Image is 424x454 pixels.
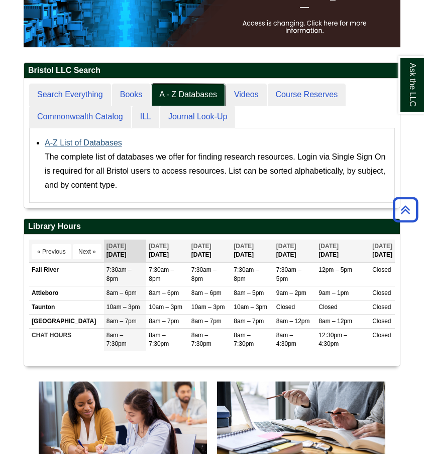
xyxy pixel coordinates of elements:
span: 9am – 2pm [276,289,306,296]
span: 8am – 12pm [319,318,352,325]
span: [DATE] [149,243,169,250]
a: Books [112,84,150,106]
th: [DATE] [370,240,395,262]
a: ILL [132,106,159,128]
span: 8am – 7pm [149,318,179,325]
span: Closed [319,304,337,311]
th: [DATE] [274,240,316,262]
span: Closed [372,332,391,339]
span: [DATE] [107,243,127,250]
span: 10am – 3pm [234,304,267,311]
th: [DATE] [189,240,232,262]
th: [DATE] [231,240,274,262]
td: Attleboro [29,286,104,300]
a: A - Z Databases [151,84,225,106]
span: [DATE] [372,243,392,250]
a: Videos [226,84,267,106]
span: 10am – 3pm [191,304,225,311]
h2: Library Hours [24,219,400,235]
th: [DATE] [146,240,189,262]
div: The complete list of databases we offer for finding research resources. Login via Single Sign On ... [45,150,389,192]
span: 8am – 5pm [234,289,264,296]
span: Closed [276,304,295,311]
span: [DATE] [191,243,211,250]
span: 12pm – 5pm [319,266,352,273]
th: [DATE] [316,240,370,262]
span: [DATE] [234,243,254,250]
td: Fall River [29,263,104,286]
span: 8am – 7:30pm [149,332,169,347]
span: 8am – 7:30pm [191,332,211,347]
th: [DATE] [104,240,147,262]
button: Next » [73,244,101,259]
span: 8am – 4:30pm [276,332,296,347]
a: Back to Top [389,203,421,216]
span: 8am – 7pm [234,318,264,325]
a: Course Reserves [268,84,346,106]
span: 8am – 12pm [276,318,310,325]
span: 8am – 6pm [107,289,137,296]
span: [DATE] [319,243,339,250]
span: 8am – 6pm [191,289,222,296]
span: 7:30am – 5pm [276,266,301,282]
span: 10am – 3pm [149,304,182,311]
span: 8am – 7pm [107,318,137,325]
span: 8am – 6pm [149,289,179,296]
span: 10am – 3pm [107,304,140,311]
span: 7:30am – 8pm [149,266,174,282]
span: 7:30am – 8pm [234,266,259,282]
a: Commonwealth Catalog [29,106,131,128]
span: Closed [372,304,391,311]
span: 9am – 1pm [319,289,349,296]
a: Journal Look-Up [160,106,235,128]
span: 12:30pm – 4:30pm [319,332,347,347]
span: Closed [372,289,391,296]
a: Search Everything [29,84,111,106]
span: 7:30am – 8pm [191,266,217,282]
span: 8am – 7:30pm [107,332,127,347]
span: Closed [372,266,391,273]
td: CHAT HOURS [29,329,104,351]
a: A-Z List of Databases [45,138,122,147]
span: [DATE] [276,243,296,250]
td: Taunton [29,300,104,314]
span: Closed [372,318,391,325]
button: « Previous [32,244,71,259]
span: 8am – 7pm [191,318,222,325]
span: 8am – 7:30pm [234,332,254,347]
span: 7:30am – 8pm [107,266,132,282]
td: [GEOGRAPHIC_DATA] [29,314,104,328]
h2: Bristol LLC Search [24,63,400,79]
